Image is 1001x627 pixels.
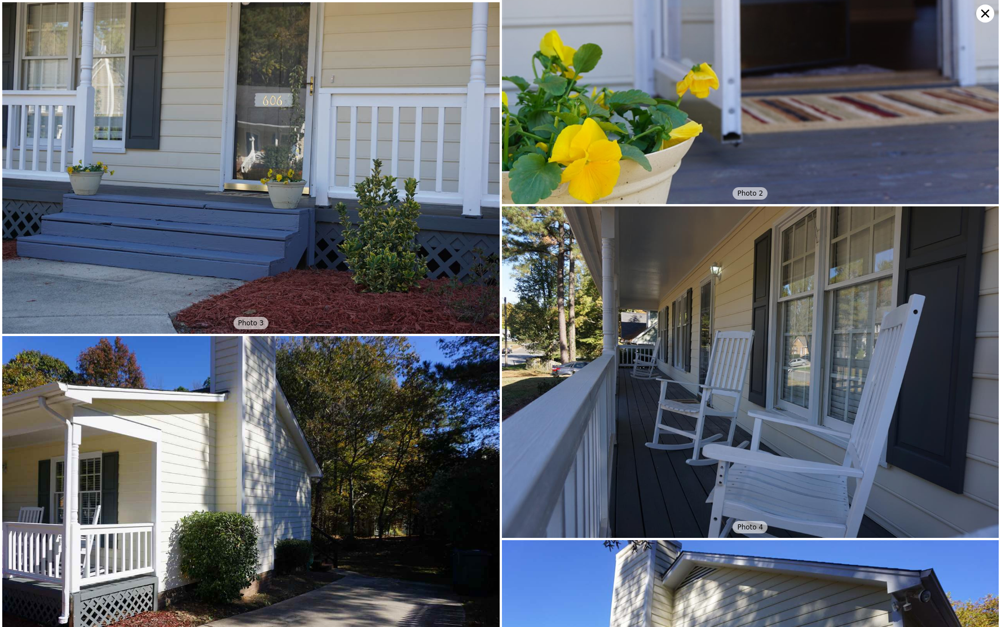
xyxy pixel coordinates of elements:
[2,2,500,333] img: Photo 3
[233,317,268,329] div: Photo 3
[733,521,768,533] div: Photo 4
[733,187,768,200] div: Photo 2
[502,206,999,537] img: Photo 4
